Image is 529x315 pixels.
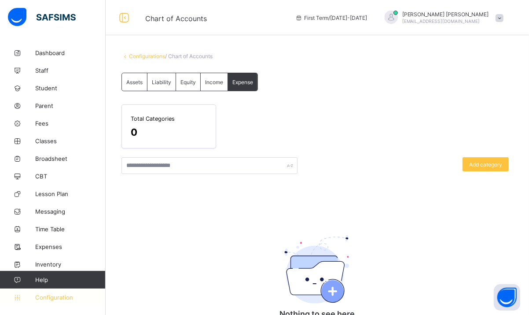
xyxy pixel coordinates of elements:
[131,115,207,122] span: Total Categories
[180,79,196,85] span: Equity
[8,8,76,26] img: safsims
[35,261,106,268] span: Inventory
[131,126,207,138] span: 0
[35,276,105,283] span: Help
[35,102,106,109] span: Parent
[35,208,106,215] span: Messaging
[35,49,106,56] span: Dashboard
[494,284,520,311] button: Open asap
[402,19,480,24] span: [EMAIL_ADDRESS][DOMAIN_NAME]
[35,173,106,180] span: CBT
[35,294,105,301] span: Configuration
[35,85,106,92] span: Student
[35,120,106,127] span: Fees
[35,226,106,233] span: Time Table
[295,15,367,21] span: session/term information
[35,243,106,250] span: Expenses
[35,190,106,197] span: Lesson Plan
[152,79,171,85] span: Liability
[129,53,165,59] a: Configurations
[165,53,213,59] span: / Chart of Accounts
[35,137,106,145] span: Classes
[205,79,223,85] span: Income
[35,155,106,162] span: Broadsheet
[126,79,143,85] span: Assets
[35,67,106,74] span: Staff
[284,235,350,304] img: folderEmpty.bebdf44f5ef50761fb8716d47b4ccb7a.svg
[376,11,508,25] div: SIMRAN SHARMA
[145,14,207,23] span: Chart of Accounts
[232,79,253,85] span: Expense
[469,161,502,168] span: Add category
[402,11,489,18] span: [PERSON_NAME] [PERSON_NAME]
